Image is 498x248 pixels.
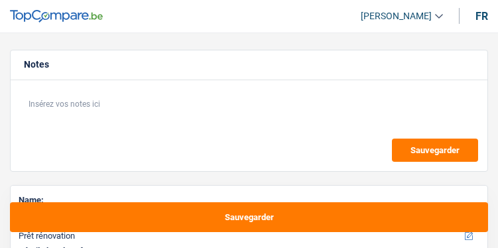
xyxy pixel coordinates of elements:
[410,146,460,155] span: Sauvegarder
[361,11,432,22] span: [PERSON_NAME]
[475,10,488,23] div: fr
[392,139,478,162] button: Sauvegarder
[19,195,479,206] div: Name:
[350,5,443,27] a: [PERSON_NAME]
[10,202,488,232] button: Sauvegarder
[24,59,474,70] h5: Notes
[10,10,103,23] img: TopCompare Logo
